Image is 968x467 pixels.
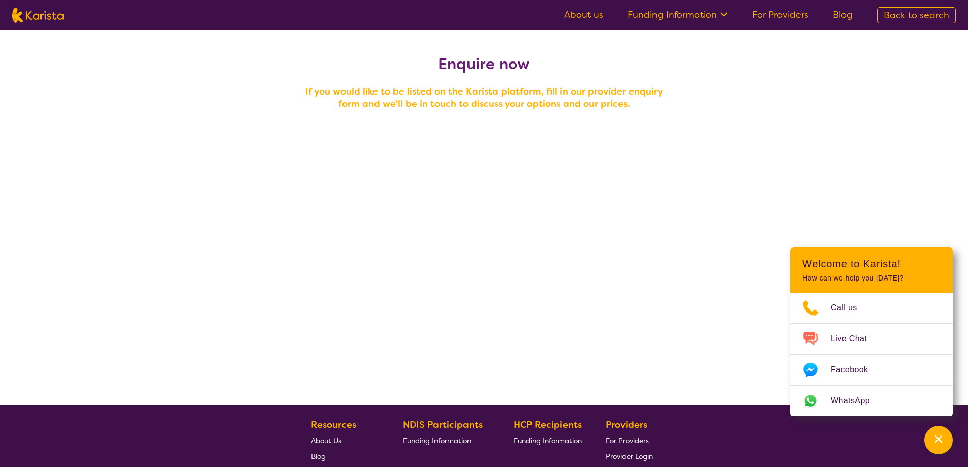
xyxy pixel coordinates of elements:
[606,419,647,431] b: Providers
[831,300,869,316] span: Call us
[924,426,953,454] button: Channel Menu
[752,9,808,21] a: For Providers
[606,452,653,461] span: Provider Login
[831,362,880,378] span: Facebook
[606,432,653,448] a: For Providers
[790,293,953,416] ul: Choose channel
[606,448,653,464] a: Provider Login
[311,448,379,464] a: Blog
[790,247,953,416] div: Channel Menu
[301,85,667,110] h4: If you would like to be listed on the Karista platform, fill in our provider enquiry form and we'...
[564,9,603,21] a: About us
[831,393,882,409] span: WhatsApp
[403,419,483,431] b: NDIS Participants
[311,436,341,445] span: About Us
[884,9,949,21] span: Back to search
[833,9,853,21] a: Blog
[514,436,582,445] span: Funding Information
[311,432,379,448] a: About Us
[514,419,582,431] b: HCP Recipients
[606,436,649,445] span: For Providers
[311,419,356,431] b: Resources
[301,55,667,73] h2: Enquire now
[790,386,953,416] a: Web link opens in a new tab.
[802,274,941,283] p: How can we help you [DATE]?
[403,432,490,448] a: Funding Information
[12,8,64,23] img: Karista logo
[403,436,471,445] span: Funding Information
[514,432,582,448] a: Funding Information
[831,331,879,347] span: Live Chat
[311,452,326,461] span: Blog
[628,9,728,21] a: Funding Information
[877,7,956,23] a: Back to search
[802,258,941,270] h2: Welcome to Karista!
